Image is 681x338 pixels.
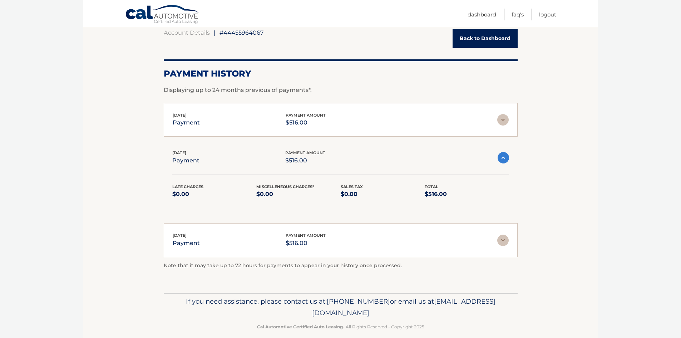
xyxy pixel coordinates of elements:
[173,113,187,118] span: [DATE]
[285,156,325,166] p: $516.00
[497,114,509,126] img: accordion-rest.svg
[341,189,425,199] p: $0.00
[168,296,513,319] p: If you need assistance, please contact us at: or email us at
[453,29,518,48] a: Back to Dashboard
[497,235,509,246] img: accordion-rest.svg
[468,9,496,20] a: Dashboard
[286,113,326,118] span: payment amount
[125,5,200,25] a: Cal Automotive
[425,184,438,189] span: Total
[285,150,325,155] span: payment amount
[286,118,326,128] p: $516.00
[173,238,200,248] p: payment
[173,118,200,128] p: payment
[164,261,518,270] p: Note that it may take up to 72 hours for payments to appear in your history once processed.
[172,184,203,189] span: Late Charges
[173,233,187,238] span: [DATE]
[539,9,556,20] a: Logout
[214,29,216,36] span: |
[286,233,326,238] span: payment amount
[341,184,363,189] span: Sales Tax
[498,152,509,163] img: accordion-active.svg
[256,184,314,189] span: Miscelleneous Charges*
[172,150,186,155] span: [DATE]
[172,156,199,166] p: payment
[168,323,513,330] p: - All Rights Reserved - Copyright 2025
[219,29,264,36] span: #44455964067
[327,297,390,305] span: [PHONE_NUMBER]
[164,86,518,94] p: Displaying up to 24 months previous of payments*.
[172,189,257,199] p: $0.00
[512,9,524,20] a: FAQ's
[286,238,326,248] p: $516.00
[257,324,343,329] strong: Cal Automotive Certified Auto Leasing
[256,189,341,199] p: $0.00
[425,189,509,199] p: $516.00
[164,68,518,79] h2: Payment History
[164,29,210,36] a: Account Details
